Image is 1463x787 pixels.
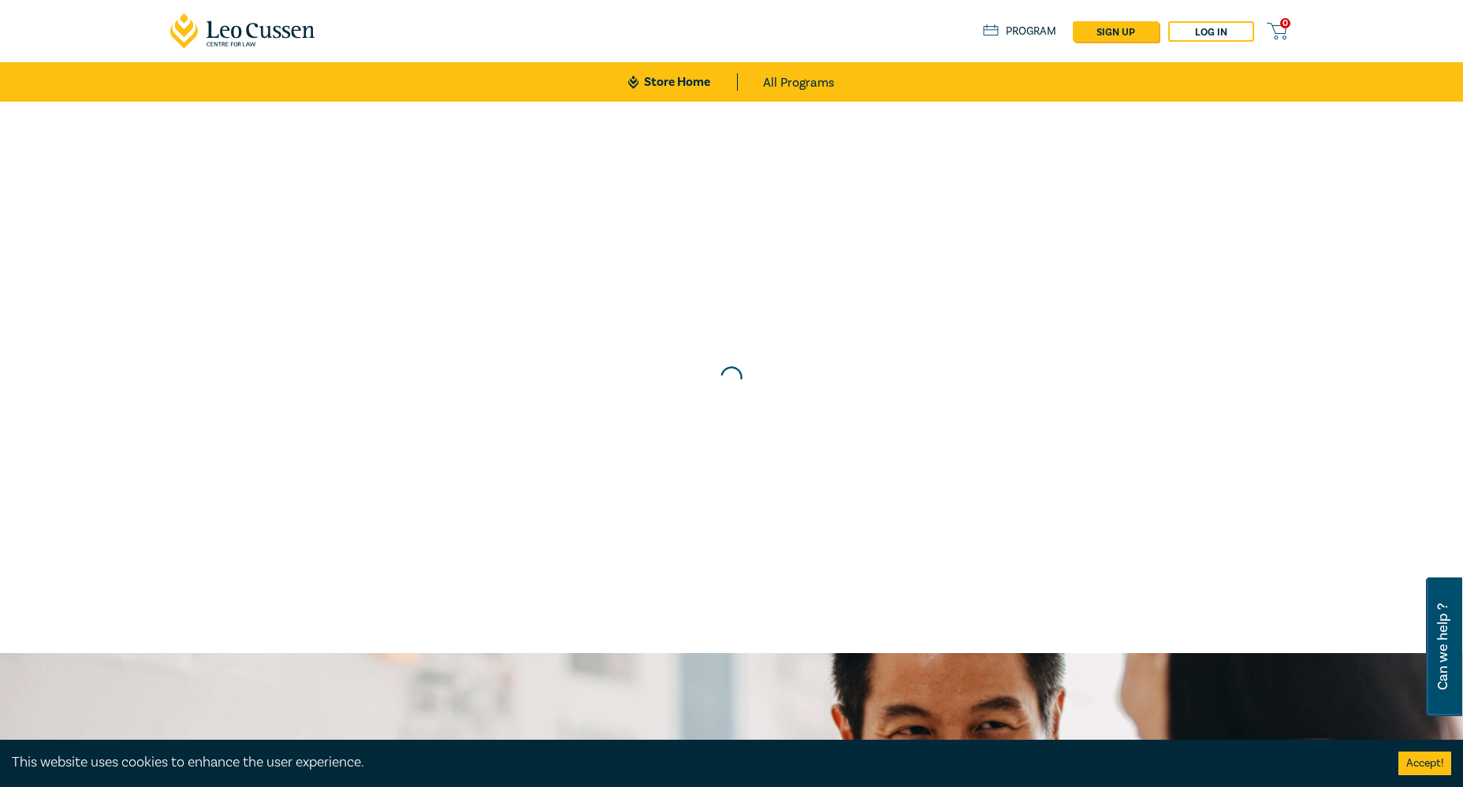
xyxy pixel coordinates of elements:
a: Log in [1168,21,1254,42]
span: Can we help ? [1435,587,1450,707]
a: All Programs [763,62,835,102]
button: Accept cookies [1398,752,1451,775]
span: 0 [1280,18,1290,28]
a: sign up [1073,21,1159,42]
a: Program [983,23,1056,40]
a: Store Home [628,73,738,91]
div: This website uses cookies to enhance the user experience. [12,752,1375,773]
